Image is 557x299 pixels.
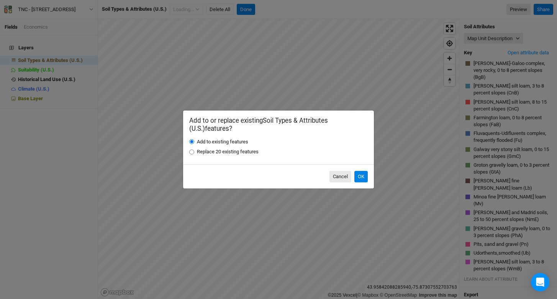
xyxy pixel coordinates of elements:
[531,273,549,291] div: Open Intercom Messenger
[354,171,368,182] button: OK
[189,117,368,132] h2: Add to or replace existing Soil Types & Attributes (U.S.) features?
[197,138,248,145] label: Add to existing features
[329,171,351,182] button: Cancel
[197,148,259,155] label: Replace 20 existing features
